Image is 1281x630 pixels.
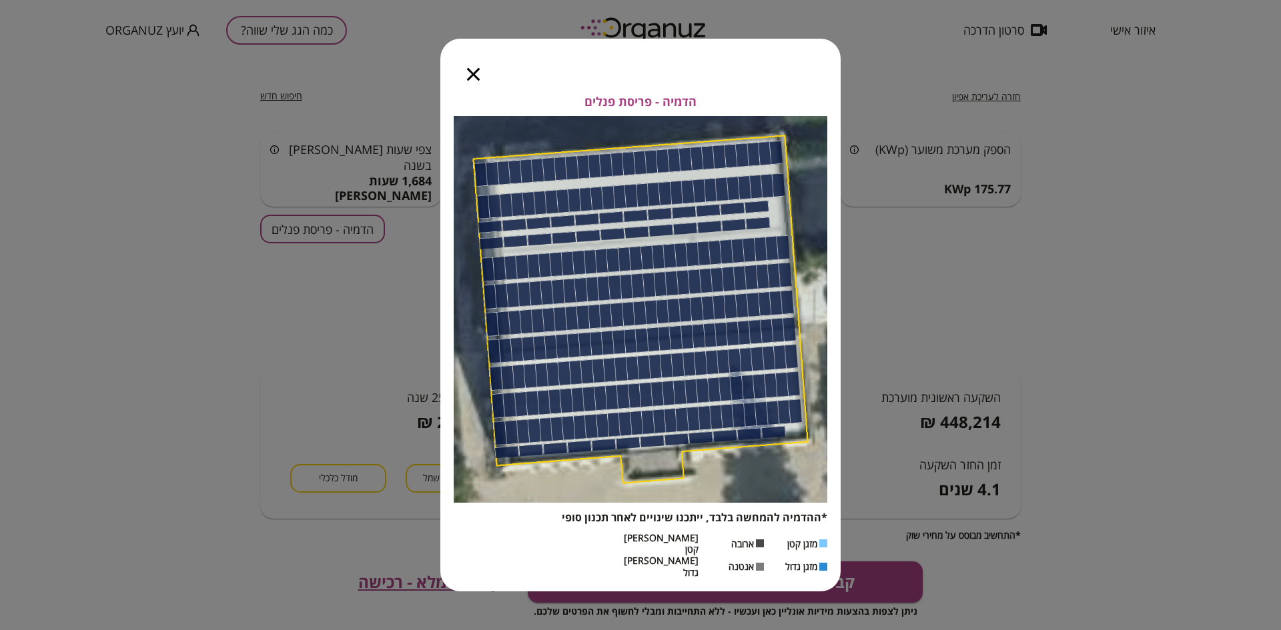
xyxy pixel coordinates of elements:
span: אנטנה [729,561,754,572]
span: ארובה [731,538,754,549]
span: [PERSON_NAME] קטן [624,532,699,555]
span: הדמיה - פריסת פנלים [584,95,697,109]
span: מזגן קטן [787,538,817,549]
span: [PERSON_NAME] גדול [624,555,699,578]
span: *ההדמיה להמחשה בלבד, ייתכנו שינויים לאחר תכנון סופי [562,510,827,525]
span: מזגן גדול [785,561,817,572]
img: Panels layout [454,116,827,503]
